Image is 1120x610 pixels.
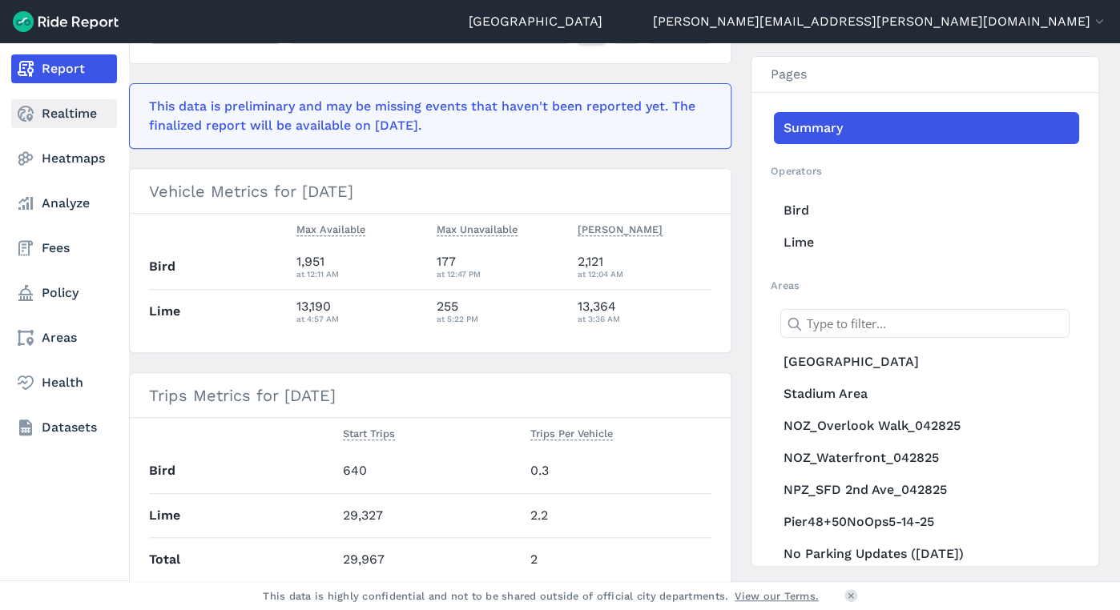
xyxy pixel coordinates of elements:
[771,278,1079,293] h2: Areas
[578,252,712,281] div: 2,121
[11,323,117,352] a: Areas
[437,220,518,236] span: Max Unavailable
[774,346,1079,378] a: [GEOGRAPHIC_DATA]
[296,311,425,326] div: at 4:57 AM
[578,220,663,239] button: [PERSON_NAME]
[437,252,565,281] div: 177
[336,537,524,581] td: 29,967
[296,220,365,236] span: Max Available
[771,163,1079,179] h2: Operators
[149,245,290,289] th: Bird
[530,424,613,440] span: Trips Per Vehicle
[437,220,518,239] button: Max Unavailable
[524,449,711,493] td: 0.3
[11,234,117,263] a: Fees
[11,54,117,83] a: Report
[780,309,1070,338] input: Type to filter...
[774,378,1079,410] a: Stadium Area
[149,97,702,135] div: This data is preliminary and may be missing events that haven't been reported yet. The finalized ...
[774,227,1079,259] a: Lime
[751,57,1098,93] h3: Pages
[524,493,711,537] td: 2.2
[11,368,117,397] a: Health
[469,12,602,31] a: [GEOGRAPHIC_DATA]
[774,474,1079,506] a: NPZ_SFD 2nd Ave_042825
[149,493,336,537] th: Lime
[437,297,565,326] div: 255
[336,449,524,493] td: 640
[296,267,425,281] div: at 12:11 AM
[13,11,119,32] img: Ride Report
[578,267,712,281] div: at 12:04 AM
[130,169,731,214] h3: Vehicle Metrics for [DATE]
[296,252,425,281] div: 1,951
[11,189,117,218] a: Analyze
[336,493,524,537] td: 29,327
[774,112,1079,144] a: Summary
[578,220,663,236] span: [PERSON_NAME]
[11,99,117,128] a: Realtime
[530,424,613,443] button: Trips Per Vehicle
[11,279,117,307] a: Policy
[296,297,425,326] div: 13,190
[774,538,1079,570] a: No Parking Updates ([DATE])
[149,449,336,493] th: Bird
[296,220,365,239] button: Max Available
[578,297,712,326] div: 13,364
[774,506,1079,538] a: Pier48+50NoOps5-14-25
[149,537,336,581] th: Total
[524,537,711,581] td: 2
[343,424,395,443] button: Start Trips
[343,424,395,440] span: Start Trips
[578,311,712,326] div: at 3:36 AM
[130,373,731,418] h3: Trips Metrics for [DATE]
[653,12,1107,31] button: [PERSON_NAME][EMAIL_ADDRESS][PERSON_NAME][DOMAIN_NAME]
[149,289,290,333] th: Lime
[437,267,565,281] div: at 12:47 PM
[11,413,117,442] a: Datasets
[11,144,117,173] a: Heatmaps
[774,195,1079,227] a: Bird
[735,588,819,604] a: View our Terms.
[774,410,1079,442] a: NOZ_Overlook Walk_042825
[774,442,1079,474] a: NOZ_Waterfront_042825
[437,311,565,326] div: at 5:22 PM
